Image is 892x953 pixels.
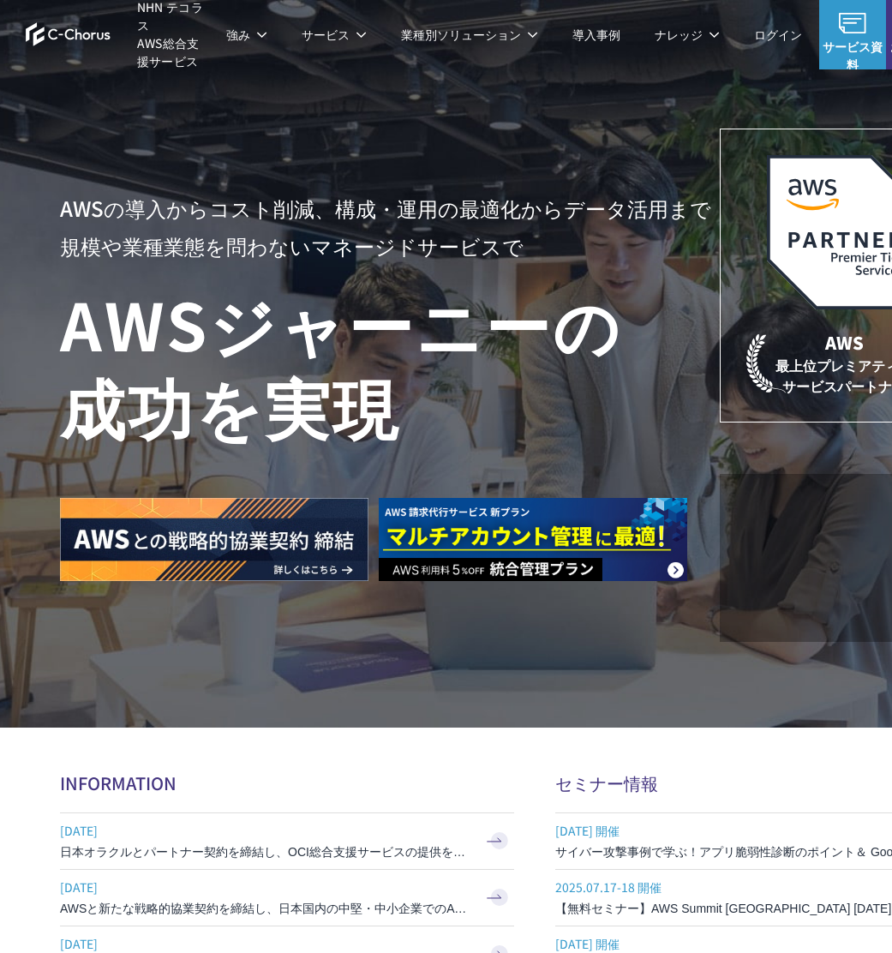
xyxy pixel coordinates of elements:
a: ログイン [754,26,802,44]
h3: 日本オラクルとパートナー契約を締結し、OCI総合支援サービスの提供を開始 [60,843,471,860]
a: [DATE] AWSと新たな戦略的協業契約を締結し、日本国内の中堅・中小企業でのAWS活用を加速 [60,870,514,926]
span: サービス資料 [819,38,885,74]
h1: AWS ジャーニーの 成功を実現 [60,282,720,447]
img: AWS総合支援サービス C-Chorus サービス資料 [839,13,866,33]
p: ナレッジ [655,26,720,44]
img: AWSとの戦略的協業契約 締結 [60,498,368,581]
span: [DATE] [60,818,471,843]
p: 業種別ソリューション [401,26,538,44]
a: 導入事例 [572,26,620,44]
span: [DATE] [60,874,471,900]
p: AWSの導入からコスト削減、 構成・運用の最適化からデータ活用まで 規模や業種業態を問わない マネージドサービスで [60,189,720,265]
a: [DATE] 日本オラクルとパートナー契約を締結し、OCI総合支援サービスの提供を開始 [60,813,514,869]
h3: AWSと新たな戦略的協業契約を締結し、日本国内の中堅・中小企業でのAWS活用を加速 [60,900,471,917]
p: 強み [226,26,267,44]
h2: INFORMATION [60,770,514,795]
p: サービス [302,26,367,44]
em: AWS [825,330,864,355]
img: AWS請求代行サービス 統合管理プラン [379,498,687,581]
